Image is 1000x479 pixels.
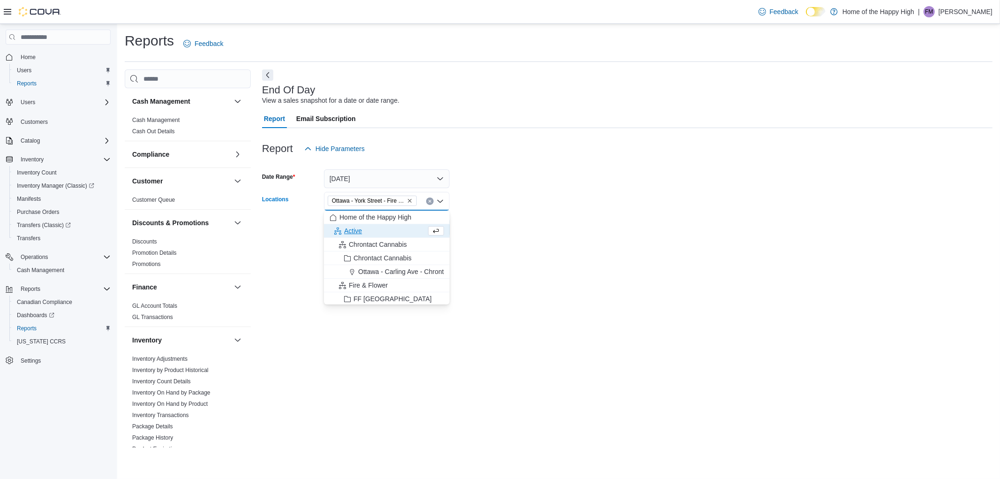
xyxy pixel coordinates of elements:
a: Inventory On Hand by Package [132,389,211,396]
button: Cash Management [132,97,230,106]
span: Inventory Count [13,167,111,178]
p: | [918,6,920,17]
input: Dark Mode [806,7,826,17]
span: Dashboards [13,310,111,321]
h1: Reports [125,31,174,50]
a: Transfers (Classic) [13,220,75,231]
button: Reports [17,283,44,295]
a: GL Transactions [132,314,173,320]
label: Locations [262,196,289,203]
span: Settings [21,357,41,365]
button: Operations [17,251,52,263]
span: Manifests [13,193,111,205]
span: Inventory On Hand by Product [132,400,208,408]
span: Users [17,97,111,108]
a: Package Details [132,423,173,430]
a: Manifests [13,193,45,205]
span: Fire & Flower [349,281,388,290]
button: Settings [2,354,114,367]
span: Catalog [17,135,111,146]
button: Hide Parameters [301,139,368,158]
a: Users [13,65,35,76]
span: Reports [17,283,111,295]
button: Discounts & Promotions [232,217,243,228]
button: Canadian Compliance [9,296,114,309]
a: Cash Out Details [132,128,175,135]
a: Dashboards [13,310,58,321]
a: Promotion Details [132,250,177,256]
span: Customers [21,118,48,126]
span: Ottawa - York Street - Fire & Flower [328,196,417,206]
button: Inventory [232,335,243,346]
button: Customer [232,175,243,187]
span: Operations [17,251,111,263]
span: Cash Management [17,266,64,274]
span: Purchase Orders [13,206,111,218]
h3: Customer [132,176,163,186]
div: Discounts & Promotions [125,236,251,274]
button: Customers [2,114,114,128]
button: Finance [132,282,230,292]
span: Transfers (Classic) [17,221,71,229]
button: Finance [232,281,243,293]
span: Inventory Manager (Classic) [17,182,94,190]
span: Feedback [770,7,798,16]
span: FF [GEOGRAPHIC_DATA] [353,294,432,304]
h3: Inventory [132,335,162,345]
span: Inventory Count Details [132,378,191,385]
span: Settings [17,355,111,366]
h3: Finance [132,282,157,292]
span: Home of the Happy High [339,213,411,222]
span: Transfers [13,233,111,244]
a: Customer Queue [132,197,175,203]
button: Close list of options [436,198,444,205]
a: Canadian Compliance [13,297,76,308]
button: Reports [2,282,114,296]
button: Compliance [232,149,243,160]
span: Inventory [17,154,111,165]
a: Inventory Adjustments [132,356,188,362]
button: Catalog [17,135,44,146]
button: Active [324,224,450,238]
span: Inventory Transactions [132,411,189,419]
span: Washington CCRS [13,336,111,347]
button: [US_STATE] CCRS [9,335,114,348]
button: Next [262,69,273,81]
span: Report [264,109,285,128]
button: Reports [9,77,114,90]
a: Dashboards [9,309,114,322]
button: Chrontact Cannabis [324,238,450,251]
a: Product Expirations [132,446,181,452]
button: Reports [9,322,114,335]
a: Inventory by Product Historical [132,367,209,373]
span: Active [344,226,362,236]
span: [US_STATE] CCRS [17,338,66,345]
button: Catalog [2,134,114,147]
nav: Complex example [6,46,111,392]
span: GL Account Totals [132,302,177,310]
button: Customer [132,176,230,186]
span: Inventory Manager (Classic) [13,180,111,191]
span: Reports [17,80,37,87]
a: Discounts [132,238,157,245]
span: FM [925,6,933,17]
button: Inventory [17,154,47,165]
button: Fire & Flower [324,279,450,292]
a: Settings [17,355,45,366]
span: Catalog [21,137,40,144]
button: Chrontact Cannabis [324,251,450,265]
a: Package History [132,434,173,441]
span: Reports [17,325,37,332]
span: Home [17,51,111,63]
a: Inventory Transactions [132,412,189,418]
span: Inventory Count [17,169,57,176]
a: Customers [17,116,52,128]
a: Home [17,52,39,63]
button: Users [17,97,39,108]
